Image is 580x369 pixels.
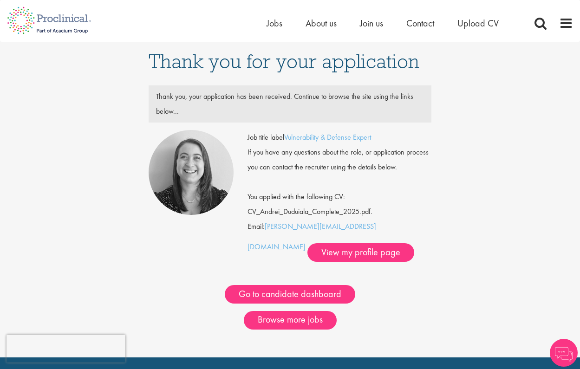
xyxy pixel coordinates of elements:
a: Contact [406,17,434,29]
div: Thank you, your application has been received. Continue to browse the site using the links below... [149,89,431,119]
a: Browse more jobs [244,311,337,330]
a: Vulnerability & Defense Expert [284,132,371,142]
img: Chatbot [550,339,578,367]
a: Go to candidate dashboard [225,285,355,304]
div: Job title label [241,130,438,145]
div: You applied with the following CV: CV_Andrei_Duduiala_Complete_2025.pdf. [241,175,438,219]
a: Upload CV [457,17,499,29]
div: Email: [248,130,431,262]
a: [PERSON_NAME][EMAIL_ADDRESS][DOMAIN_NAME] [248,221,376,252]
span: Thank you for your application [149,49,419,74]
iframe: reCAPTCHA [7,335,125,363]
div: If you have any questions about the role, or application process you can contact the recruiter us... [241,145,438,175]
a: Join us [360,17,383,29]
img: Mia Kellerman [149,130,234,215]
a: View my profile page [307,243,414,262]
a: Jobs [267,17,282,29]
a: About us [306,17,337,29]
